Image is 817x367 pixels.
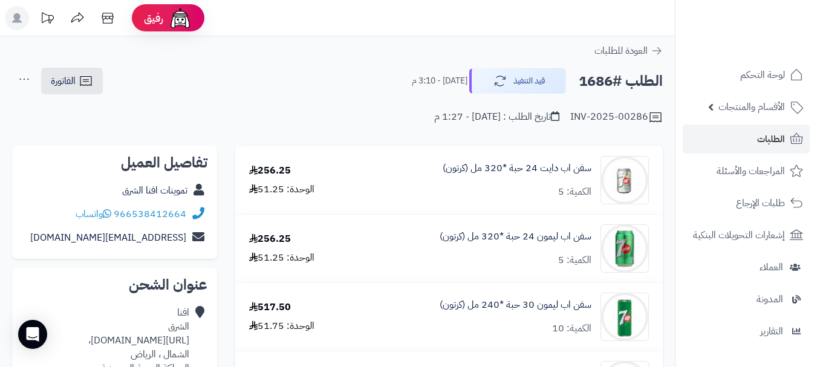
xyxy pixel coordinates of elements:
[32,6,62,33] a: تحديثات المنصة
[558,185,591,199] div: الكمية: 5
[693,227,785,244] span: إشعارات التحويلات البنكية
[249,164,291,178] div: 256.25
[601,293,648,341] img: 1747541124-caa6673e-b677-477c-bbb4-b440b79b-90x90.jpg
[757,131,785,148] span: الطلبات
[51,74,76,88] span: الفاتورة
[18,320,47,349] div: Open Intercom Messenger
[249,300,291,314] div: 517.50
[249,232,291,246] div: 256.25
[579,69,663,94] h2: الطلب #1686
[683,189,810,218] a: طلبات الإرجاع
[594,44,663,58] a: العودة للطلبات
[144,11,163,25] span: رفيق
[570,110,663,125] div: INV-2025-00286
[41,68,103,94] a: الفاتورة
[683,125,810,154] a: الطلبات
[683,285,810,314] a: المدونة
[412,75,467,87] small: [DATE] - 3:10 م
[718,99,785,115] span: الأقسام والمنتجات
[594,44,648,58] span: العودة للطلبات
[552,322,591,336] div: الكمية: 10
[122,183,187,198] a: تموينات افنا الشرق
[443,161,591,175] a: سفن اب دايت 24 حبة *320 مل (كرتون)
[168,6,192,30] img: ai-face.png
[249,319,314,333] div: الوحدة: 51.75
[717,163,785,180] span: المراجعات والأسئلة
[760,323,783,340] span: التقارير
[757,291,783,308] span: المدونة
[601,224,648,273] img: 1747540602-UsMwFj3WdUIJzISPTZ6ZIXs6lgAaNT6J-90x90.jpg
[683,157,810,186] a: المراجعات والأسئلة
[440,298,591,312] a: سفن اب ليمون 30 حبة *240 مل (كرتون)
[30,230,186,245] a: [EMAIL_ADDRESS][DOMAIN_NAME]
[114,207,186,221] a: 966538412664
[76,207,111,221] a: واتساب
[558,253,591,267] div: الكمية: 5
[683,60,810,89] a: لوحة التحكم
[683,317,810,346] a: التقارير
[22,278,207,292] h2: عنوان الشحن
[736,195,785,212] span: طلبات الإرجاع
[469,68,566,94] button: قيد التنفيذ
[601,156,648,204] img: 1747540408-7a431d2a-4456-4a4d-8b76-9a07e3ea-90x90.jpg
[760,259,783,276] span: العملاء
[22,155,207,170] h2: تفاصيل العميل
[683,221,810,250] a: إشعارات التحويلات البنكية
[740,67,785,83] span: لوحة التحكم
[249,183,314,196] div: الوحدة: 51.25
[249,251,314,265] div: الوحدة: 51.25
[440,230,591,244] a: سفن اب ليمون 24 حبة *320 مل (كرتون)
[434,110,559,124] div: تاريخ الطلب : [DATE] - 1:27 م
[683,253,810,282] a: العملاء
